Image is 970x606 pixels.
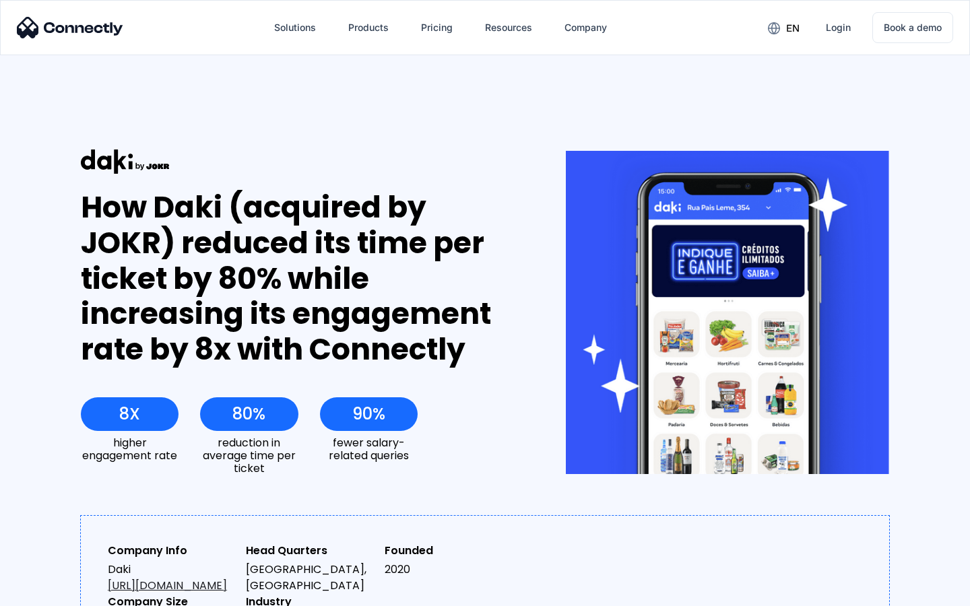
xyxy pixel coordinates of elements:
div: higher engagement rate [81,436,179,462]
ul: Language list [27,582,81,601]
a: Pricing [410,11,463,44]
div: Pricing [421,18,453,37]
div: fewer salary-related queries [320,436,418,462]
div: Login [826,18,851,37]
div: How Daki (acquired by JOKR) reduced its time per ticket by 80% while increasing its engagement ra... [81,190,517,368]
a: Book a demo [872,12,953,43]
div: 90% [352,405,385,424]
div: Daki [108,562,235,594]
div: 80% [232,405,265,424]
aside: Language selected: English [13,582,81,601]
div: Head Quarters [246,543,373,559]
div: Company Info [108,543,235,559]
div: reduction in average time per ticket [200,436,298,475]
div: [GEOGRAPHIC_DATA], [GEOGRAPHIC_DATA] [246,562,373,594]
div: Founded [385,543,512,559]
div: Solutions [274,18,316,37]
div: 2020 [385,562,512,578]
img: Connectly Logo [17,17,123,38]
a: Login [815,11,862,44]
div: Resources [485,18,532,37]
div: Products [348,18,389,37]
div: Company [564,18,607,37]
div: 8X [119,405,140,424]
a: [URL][DOMAIN_NAME] [108,578,227,593]
div: en [786,19,800,38]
